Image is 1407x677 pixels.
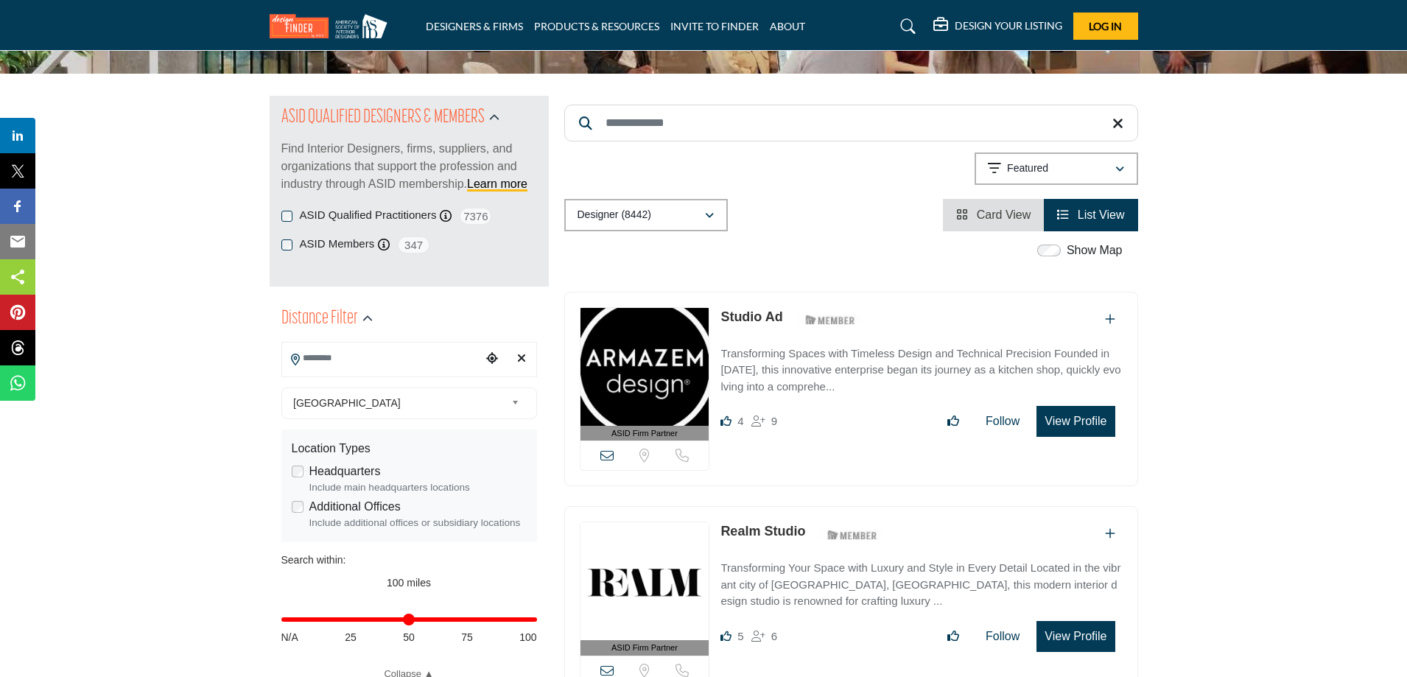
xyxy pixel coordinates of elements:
[943,199,1044,231] li: Card View
[270,14,395,38] img: Site Logo
[720,309,782,324] a: Studio Ad
[611,642,678,654] span: ASID Firm Partner
[1057,208,1124,221] a: View List
[1007,161,1048,176] p: Featured
[797,311,863,329] img: ASID Members Badge Icon
[580,522,709,656] a: ASID Firm Partner
[670,20,759,32] a: INVITE TO FINDER
[309,463,381,480] label: Headquarters
[933,18,1062,35] div: DESIGN YOUR LISTING
[886,15,925,38] a: Search
[977,208,1031,221] span: Card View
[1044,199,1137,231] li: List View
[580,308,709,426] img: Studio Ad
[281,211,292,222] input: ASID Qualified Practitioners checkbox
[564,199,728,231] button: Designer (8442)
[459,207,492,225] span: 7376
[345,630,357,645] span: 25
[720,345,1122,396] p: Transforming Spaces with Timeless Design and Technical Precision Founded in [DATE], this innovati...
[387,577,431,589] span: 100 miles
[282,344,481,373] input: Search Location
[938,407,969,436] button: Like listing
[956,208,1031,221] a: View Card
[770,20,805,32] a: ABOUT
[309,516,527,530] div: Include additional offices or subsidiary locations
[281,306,358,332] h2: Distance Filter
[720,560,1122,610] p: Transforming Your Space with Luxury and Style in Every Detail Located in the vibrant city of [GEO...
[300,236,375,253] label: ASID Members
[1036,406,1115,437] button: View Profile
[580,308,709,441] a: ASID Firm Partner
[720,551,1122,610] a: Transforming Your Space with Luxury and Style in Every Detail Located in the vibrant city of [GEO...
[281,105,485,131] h2: ASID QUALIFIED DESIGNERS & MEMBERS
[771,415,777,427] span: 9
[1105,313,1115,326] a: Add To List
[720,631,731,642] i: Likes
[737,415,743,427] span: 4
[751,628,777,645] div: Followers
[938,622,969,651] button: Like listing
[281,239,292,250] input: ASID Members checkbox
[720,307,782,327] p: Studio Ad
[1036,621,1115,652] button: View Profile
[519,630,536,645] span: 100
[1067,242,1123,259] label: Show Map
[580,522,709,640] img: Realm Studio
[426,20,523,32] a: DESIGNERS & FIRMS
[397,236,430,254] span: 347
[403,630,415,645] span: 50
[309,498,401,516] label: Additional Offices
[737,630,743,642] span: 5
[481,343,503,375] div: Choose your current location
[611,427,678,440] span: ASID Firm Partner
[955,19,1062,32] h5: DESIGN YOUR LISTING
[293,394,505,412] span: [GEOGRAPHIC_DATA]
[720,524,805,539] a: Realm Studio
[281,140,537,193] p: Find Interior Designers, firms, suppliers, and organizations that support the profession and indu...
[578,208,651,222] p: Designer (8442)
[1073,13,1138,40] button: Log In
[751,413,777,430] div: Followers
[309,480,527,495] div: Include main headquarters locations
[281,630,298,645] span: N/A
[1089,20,1122,32] span: Log In
[819,525,885,544] img: ASID Members Badge Icon
[720,337,1122,396] a: Transforming Spaces with Timeless Design and Technical Precision Founded in [DATE], this innovati...
[281,553,537,568] div: Search within:
[975,152,1138,185] button: Featured
[976,407,1029,436] button: Follow
[1078,208,1125,221] span: List View
[300,207,437,224] label: ASID Qualified Practitioners
[461,630,473,645] span: 75
[292,440,527,457] div: Location Types
[720,522,805,541] p: Realm Studio
[771,630,777,642] span: 6
[564,105,1138,141] input: Search Keyword
[510,343,533,375] div: Clear search location
[976,622,1029,651] button: Follow
[467,178,527,190] a: Learn more
[720,415,731,427] i: Likes
[534,20,659,32] a: PRODUCTS & RESOURCES
[1105,527,1115,540] a: Add To List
